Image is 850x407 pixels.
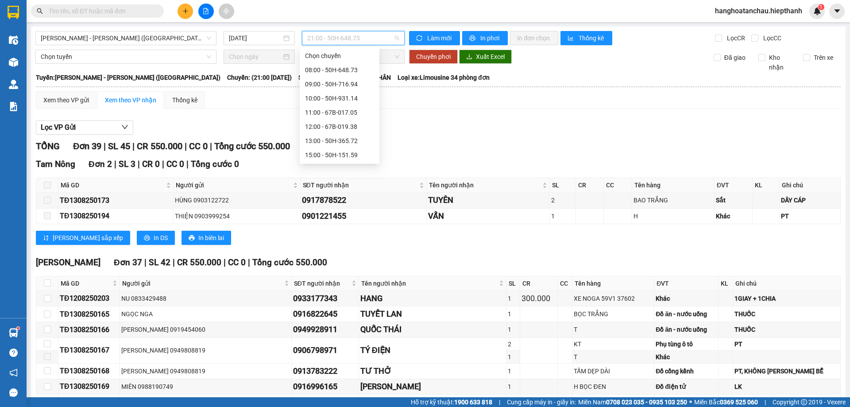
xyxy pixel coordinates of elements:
[689,400,692,404] span: ⚪️
[36,74,220,81] b: Tuyến: [PERSON_NAME] - [PERSON_NAME] ([GEOGRAPHIC_DATA])
[753,178,780,193] th: KL
[360,344,505,357] div: TÝ ĐIỆN
[305,51,374,61] div: Chọn chuyến
[359,338,506,364] td: TÝ ĐIỆN
[359,291,506,306] td: HANG
[427,33,453,43] span: Làm mới
[17,327,19,329] sup: 1
[508,382,519,391] div: 1
[210,141,212,151] span: |
[58,379,120,395] td: TĐ1308250169
[252,257,327,267] span: Tổng cước 550.000
[104,141,106,151] span: |
[58,338,120,364] td: TĐ1308250167
[182,231,231,245] button: printerIn biên lai
[734,294,839,303] div: 1GIAY + 1CHIA
[138,159,140,169] span: |
[416,35,424,42] span: sync
[508,366,519,376] div: 1
[121,309,290,319] div: NGỌC NGA
[656,339,717,349] div: Phụ tùng ô tô
[551,195,574,205] div: 2
[293,292,357,305] div: 0933177343
[293,323,357,336] div: 0949928911
[508,339,519,349] div: 2
[43,95,89,105] div: Xem theo VP gửi
[459,50,512,64] button: downloadXuất Excel
[550,178,576,193] th: SL
[656,294,717,303] div: Khác
[176,180,291,190] span: Người gửi
[551,211,574,221] div: 1
[716,195,751,205] div: Sắt
[428,194,548,206] div: TUYÊN
[9,58,18,67] img: warehouse-icon
[185,141,187,151] span: |
[634,211,713,221] div: H
[41,50,211,63] span: Chọn tuyến
[198,4,214,19] button: file-add
[36,159,75,169] span: Tam Nông
[119,159,135,169] span: SL 3
[292,364,359,379] td: 0913783222
[137,231,175,245] button: printerIn DS
[114,159,116,169] span: |
[656,352,717,362] div: Khác
[656,309,717,319] div: Đồ ăn - nước uống
[359,379,506,395] td: PHAN PHÚC
[41,31,211,45] span: Hồ Chí Minh - Tân Châu (Giường)
[818,4,824,10] sup: 1
[49,6,153,16] input: Tìm tên, số ĐT hoặc mã đơn
[733,276,841,291] th: Ghi chú
[58,364,120,379] td: TĐ1308250168
[466,54,472,61] span: download
[293,365,357,377] div: 0913783222
[229,52,282,62] input: Chọn ngày
[765,397,766,407] span: |
[305,79,374,89] div: 09:00 - 50H-716.94
[427,209,550,224] td: VẤN
[189,235,195,242] span: printer
[574,309,653,319] div: BỌC TRẮNG
[292,338,359,364] td: 0906798971
[508,352,519,362] div: 1
[105,95,156,105] div: Xem theo VP nhận
[305,150,374,160] div: 15:00 - 50H-151.59
[60,381,118,392] div: TĐ1308250169
[462,31,508,45] button: printerIn phơi
[574,366,653,376] div: TẤM DẸP DÀI
[721,53,749,62] span: Đã giao
[411,397,492,407] span: Hỗ trợ kỹ thuật:
[149,257,170,267] span: SL 42
[36,120,133,135] button: Lọc VP Gửi
[186,159,189,169] span: |
[708,5,809,16] span: hanghoatanchau.hiepthanh
[716,211,751,221] div: Khác
[292,322,359,337] td: 0949928911
[360,323,505,336] div: QUỐC THÁI
[520,276,557,291] th: CR
[298,73,348,82] span: Số xe: 50H-648.73
[178,4,193,19] button: plus
[9,388,18,397] span: message
[36,231,130,245] button: sort-ascending[PERSON_NAME] sắp xếp
[292,306,359,322] td: 0916822645
[576,178,604,193] th: CR
[37,8,43,14] span: search
[9,349,18,357] span: question-circle
[228,257,246,267] span: CC 0
[137,141,182,151] span: CR 550.000
[58,306,120,322] td: TĐ1308250165
[656,325,717,334] div: Đồ ăn - nước uống
[476,52,505,62] span: Xuất Excel
[522,292,556,305] div: 300.000
[305,108,374,117] div: 11:00 - 67B-017.05
[214,141,290,151] span: Tổng cước 550.000
[574,382,653,391] div: H BỌC ĐEN
[833,7,841,15] span: caret-down
[198,233,224,243] span: In biên lai
[734,325,839,334] div: THUỐC
[9,102,18,111] img: solution-icon
[506,276,521,291] th: SL
[574,352,653,362] div: T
